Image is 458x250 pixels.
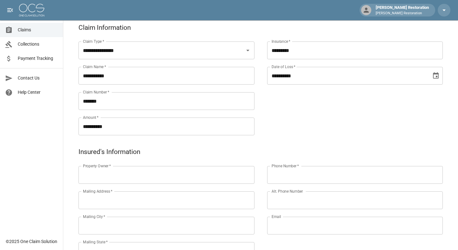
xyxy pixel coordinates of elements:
label: Mailing Address [83,189,112,194]
label: Date of Loss [272,64,295,69]
label: Claim Type [83,39,104,44]
span: Payment Tracking [18,55,58,62]
label: Claim Number [83,89,109,95]
div: [PERSON_NAME] Restoration [373,4,431,16]
button: Open [243,46,252,55]
span: Collections [18,41,58,48]
span: Help Center [18,89,58,96]
label: Mailing State [83,239,108,245]
label: Amount [83,115,99,120]
label: Email [272,214,281,219]
label: Claim Name [83,64,106,69]
span: Contact Us [18,75,58,81]
label: Alt. Phone Number [272,189,303,194]
span: Claims [18,27,58,33]
div: © 2025 One Claim Solution [6,238,57,245]
img: ocs-logo-white-transparent.png [19,4,44,16]
label: Phone Number [272,163,299,169]
label: Mailing City [83,214,105,219]
button: open drawer [4,4,16,16]
p: [PERSON_NAME] Restoration [376,11,429,16]
button: Choose date, selected date is Sep 19, 2025 [430,69,442,82]
label: Insurance [272,39,290,44]
label: Property Owner [83,163,111,169]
